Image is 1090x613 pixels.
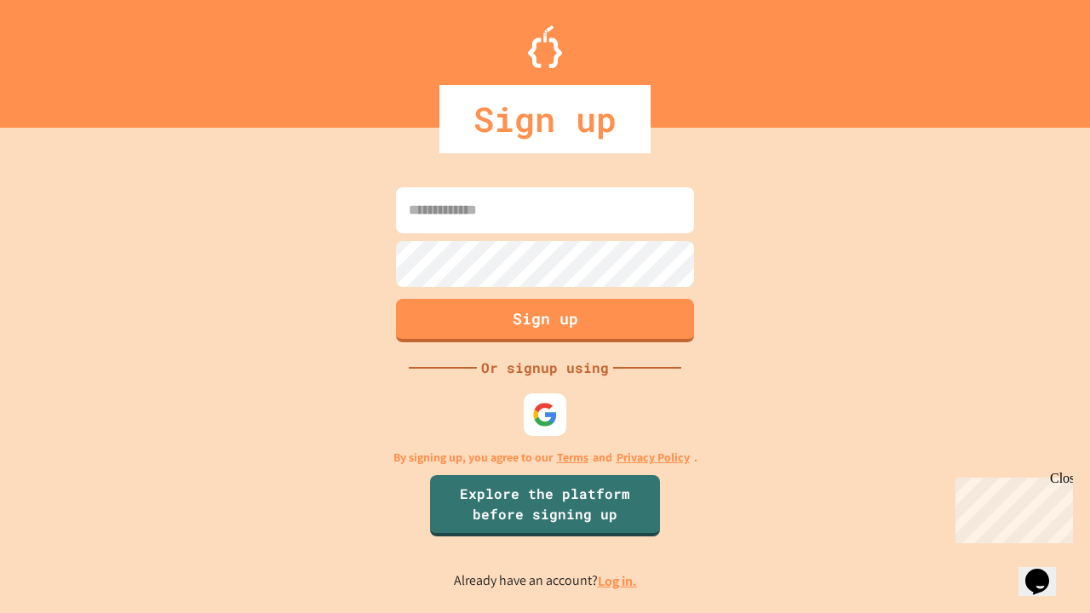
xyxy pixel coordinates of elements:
[1018,545,1073,596] iframe: chat widget
[528,26,562,68] img: Logo.svg
[557,449,588,467] a: Terms
[949,471,1073,543] iframe: chat widget
[396,299,694,342] button: Sign up
[532,402,558,427] img: google-icon.svg
[477,358,613,378] div: Or signup using
[617,449,690,467] a: Privacy Policy
[439,85,651,153] div: Sign up
[7,7,118,108] div: Chat with us now!Close
[454,570,637,592] p: Already have an account?
[393,449,697,467] p: By signing up, you agree to our and .
[598,572,637,590] a: Log in.
[430,475,660,536] a: Explore the platform before signing up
